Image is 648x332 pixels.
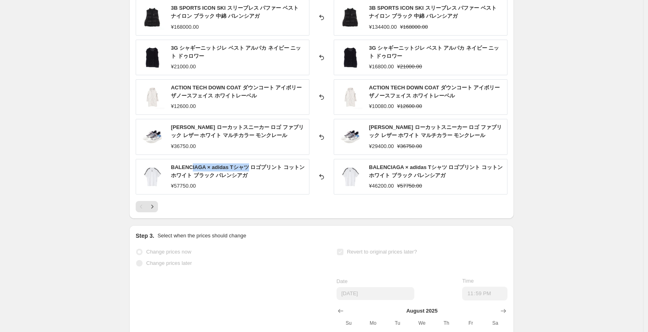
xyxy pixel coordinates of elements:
button: Next [147,201,158,212]
th: Saturday [483,317,507,330]
h2: Step 3. [136,232,154,240]
input: 12:00 [462,287,507,300]
strike: ¥12600.00 [397,102,422,110]
span: 3G シャギーニットジレ ベスト アルパカ ネイビー ニット ドゥロワー [369,45,499,59]
span: Revert to original prices later? [347,249,417,255]
span: Time [462,278,473,284]
p: Select when the prices should change [158,232,246,240]
th: Thursday [434,317,458,330]
span: [PERSON_NAME] ローカットスニーカー ロゴ ファブリック レザー ホワイト マルチカラー モンクレール [369,124,502,138]
th: Friday [458,317,483,330]
div: ¥134400.00 [369,23,397,31]
span: BALENCIAGA × adidas Tシャツ ロゴプリント コットン ホワイト ブラック バレンシアガ [171,164,305,178]
div: ¥16800.00 [369,63,394,71]
div: ¥36750.00 [171,142,196,150]
span: 3G シャギーニットジレ ベスト アルパカ ネイビー ニット ドゥロワー [171,45,301,59]
img: 955539_original_e3f74ae9-a8aa-4f73-9723-90d1eb1d9207_80x.jpg [338,125,362,149]
div: ¥21000.00 [171,63,196,71]
img: 939564_original_eb851f32-03c0-4b40-8842-df3afa1eaabf_80x.jpg [140,85,164,109]
img: 959009_original_be1b63d0-9615-446b-b41e-4e1d9903a89d_80x.jpg [338,5,362,30]
th: Wednesday [410,317,434,330]
button: Show previous month, July 2025 [335,305,346,317]
th: Monday [361,317,385,330]
span: Tu [388,320,406,326]
span: Sa [486,320,504,326]
button: Show next month, September 2025 [498,305,509,317]
span: Fr [462,320,480,326]
th: Sunday [337,317,361,330]
th: Tuesday [385,317,409,330]
strike: ¥21000.00 [397,63,422,71]
strike: ¥36750.00 [397,142,422,150]
img: 951117_original_80x.jpg [140,165,164,189]
span: ACTION TECH DOWN COAT ダウンコート アイボリー ザノースフェイス ホワイトレーベル [171,85,302,99]
div: ¥10080.00 [369,102,394,110]
span: Mo [364,320,382,326]
strike: ¥57750.00 [397,182,422,190]
span: 3B SPORTS ICON SKI スリーブレス パファー ベスト ナイロン ブラック 中綿 バレンシアガ [171,5,298,19]
input: 9/1/2025 [337,287,414,300]
div: ¥29400.00 [369,142,394,150]
img: 945771_original_d554a4bc-9cb5-49ce-901b-edc3dc434038_80x.jpg [338,45,362,70]
span: Su [340,320,358,326]
strike: ¥168000.00 [400,23,428,31]
img: 945771_original_d554a4bc-9cb5-49ce-901b-edc3dc434038_80x.jpg [140,45,164,70]
span: BALENCIAGA × adidas Tシャツ ロゴプリント コットン ホワイト ブラック バレンシアガ [369,164,503,178]
span: Th [437,320,455,326]
img: 939564_original_eb851f32-03c0-4b40-8842-df3afa1eaabf_80x.jpg [338,85,362,109]
div: ¥168000.00 [171,23,199,31]
span: [PERSON_NAME] ローカットスニーカー ロゴ ファブリック レザー ホワイト マルチカラー モンクレール [171,124,304,138]
img: 951117_original_80x.jpg [338,165,362,189]
img: 959009_original_be1b63d0-9615-446b-b41e-4e1d9903a89d_80x.jpg [140,5,164,30]
span: Date [337,278,347,284]
div: ¥12600.00 [171,102,196,110]
span: We [413,320,431,326]
div: ¥46200.00 [369,182,394,190]
span: Change prices later [146,260,192,266]
span: ACTION TECH DOWN COAT ダウンコート アイボリー ザノースフェイス ホワイトレーベル [369,85,500,99]
span: 3B SPORTS ICON SKI スリーブレス パファー ベスト ナイロン ブラック 中綿 バレンシアガ [369,5,497,19]
span: Change prices now [146,249,191,255]
img: 955539_original_e3f74ae9-a8aa-4f73-9723-90d1eb1d9207_80x.jpg [140,125,164,149]
nav: Pagination [136,201,158,212]
div: ¥57750.00 [171,182,196,190]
